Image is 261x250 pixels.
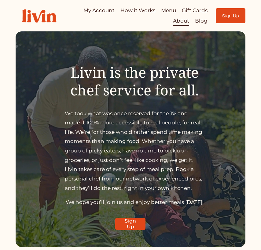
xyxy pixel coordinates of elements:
a: Blog [195,16,208,26]
span: Livin is the private chef service for all. [70,62,202,100]
a: Sign Up [115,218,145,230]
img: Livin [16,3,63,29]
a: Sign Up [216,8,245,23]
a: How it Works [120,5,155,16]
a: Menu [161,5,176,16]
a: My Account [83,5,115,16]
span: We hope you’ll join us and enjoy better meals [DATE]! [66,199,204,205]
span: We took what was once reserved for the 1% and made it 100% more accessible to real people, for re... [65,110,204,191]
a: About [173,16,189,26]
a: Gift Cards [182,5,208,16]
